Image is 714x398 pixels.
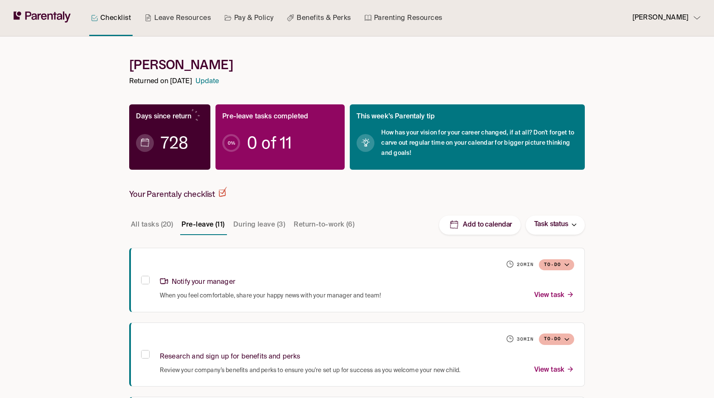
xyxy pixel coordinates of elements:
[439,216,521,235] button: Add to calendar
[222,111,308,123] p: Pre-leave tasks completed
[129,57,585,73] h1: [PERSON_NAME]
[539,334,574,345] button: To-do
[517,261,534,268] h6: 20 min
[381,128,578,158] span: How has your vision for your career changed, if at all? Don't forget to carve out regular time on...
[129,76,192,87] p: Returned on [DATE]
[232,215,287,235] button: During leave (3)
[160,366,460,375] span: Review your company’s benefits and perks to ensure you're set up for success as you welcome your ...
[534,290,574,301] p: View task
[136,111,192,123] p: Days since return
[632,12,688,24] p: [PERSON_NAME]
[526,216,585,235] button: Task status
[160,351,300,363] p: Research and sign up for benefits and perks
[357,111,435,123] p: This week’s Parentaly tip
[161,139,188,147] span: 728
[160,291,381,300] span: When you feel comfortable, share your happy news with your manager and team!
[517,336,534,343] h6: 30 min
[160,277,235,288] p: Notify your manager
[463,221,512,230] p: Add to calendar
[129,187,227,199] h2: Your Parentaly checklist
[539,259,574,271] button: To-do
[292,215,356,235] button: Return-to-work (6)
[129,215,175,235] button: All tasks (20)
[247,139,292,147] span: 0 of 11
[534,364,574,376] p: View task
[129,215,358,235] div: Task stage tabs
[195,76,219,87] a: Update
[180,215,226,235] button: Pre-leave (11)
[534,219,568,230] p: Task status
